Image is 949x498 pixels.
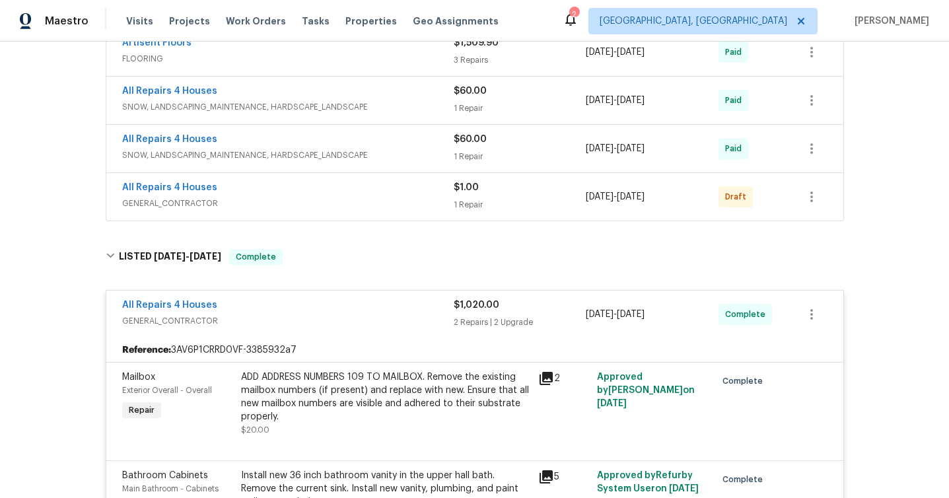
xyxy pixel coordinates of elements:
span: - [154,252,221,261]
a: All Repairs 4 Houses [122,183,217,192]
span: $60.00 [454,135,487,144]
span: Complete [722,374,768,388]
span: [DATE] [154,252,186,261]
span: SNOW, LANDSCAPING_MAINTENANCE, HARDSCAPE_LANDSCAPE [122,100,454,114]
span: [DATE] [617,144,645,153]
span: FLOORING [122,52,454,65]
span: Paid [725,142,747,155]
span: Mailbox [122,373,155,382]
b: Reference: [122,343,171,357]
div: 1 Repair [454,102,586,115]
a: Artisent Floors [122,38,192,48]
span: [DATE] [669,484,699,493]
span: Approved by [PERSON_NAME] on [597,373,695,408]
span: Paid [725,46,747,59]
h6: LISTED [119,249,221,265]
span: Tasks [302,17,330,26]
span: [PERSON_NAME] [849,15,929,28]
span: [DATE] [586,310,614,319]
div: ADD ADDRESS NUMBERS 109 TO MAILBOX. Remove the existing mailbox numbers (if present) and replace ... [241,371,530,423]
span: GENERAL_CONTRACTOR [122,314,454,328]
span: Exterior Overall - Overall [122,386,212,394]
span: [GEOGRAPHIC_DATA], [GEOGRAPHIC_DATA] [600,15,787,28]
span: Projects [169,15,210,28]
span: SNOW, LANDSCAPING_MAINTENANCE, HARDSCAPE_LANDSCAPE [122,149,454,162]
a: All Repairs 4 Houses [122,135,217,144]
span: [DATE] [586,192,614,201]
span: Complete [725,308,771,321]
span: $1,020.00 [454,301,499,310]
span: [DATE] [190,252,221,261]
div: 2 Repairs | 2 Upgrade [454,316,586,329]
span: [DATE] [617,310,645,319]
span: Main Bathroom - Cabinets [122,485,219,493]
div: LISTED [DATE]-[DATE]Complete [102,236,848,278]
div: 1 Repair [454,150,586,163]
span: GENERAL_CONTRACTOR [122,197,454,210]
div: 1 Repair [454,198,586,211]
span: Visits [126,15,153,28]
span: - [586,94,645,107]
span: [DATE] [586,96,614,105]
a: All Repairs 4 Houses [122,87,217,96]
span: Properties [345,15,397,28]
span: [DATE] [586,144,614,153]
span: Complete [230,250,281,264]
span: Draft [725,190,752,203]
a: All Repairs 4 Houses [122,301,217,310]
span: Complete [722,473,768,486]
span: [DATE] [617,192,645,201]
span: - [586,46,645,59]
div: 3AV6P1CRRD0VF-3385932a7 [106,338,843,362]
span: Bathroom Cabinets [122,471,208,480]
span: Work Orders [226,15,286,28]
span: Geo Assignments [413,15,499,28]
span: $20.00 [241,426,269,434]
span: $1,509.90 [454,38,499,48]
span: Repair [123,404,160,417]
span: [DATE] [586,48,614,57]
span: - [586,142,645,155]
span: - [586,308,645,321]
div: 2 [569,8,579,21]
span: Maestro [45,15,88,28]
span: [DATE] [617,48,645,57]
span: [DATE] [597,399,627,408]
span: - [586,190,645,203]
div: 2 [538,371,590,386]
div: 3 Repairs [454,53,586,67]
span: [DATE] [617,96,645,105]
span: $1.00 [454,183,479,192]
span: Approved by Refurby System User on [597,471,699,493]
div: 5 [538,469,590,485]
span: Paid [725,94,747,107]
span: $60.00 [454,87,487,96]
